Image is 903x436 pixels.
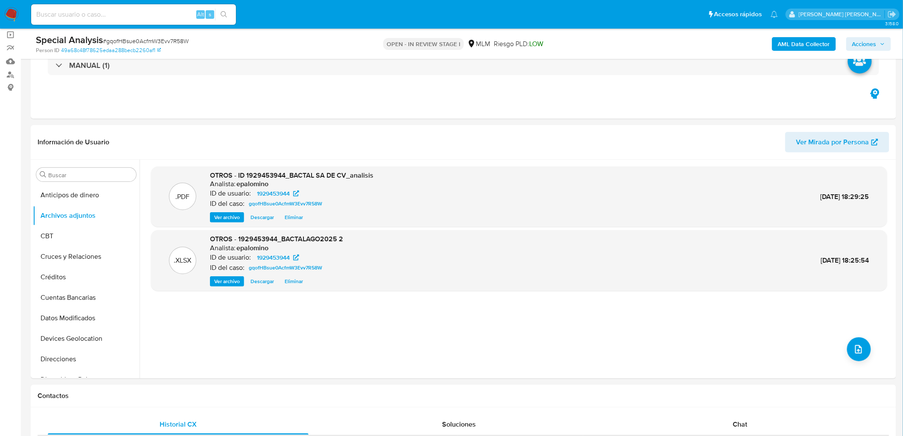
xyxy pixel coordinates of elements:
[252,188,304,199] a: 1929453944
[38,138,109,146] h1: Información de Usuario
[443,419,476,429] span: Soluciones
[210,234,343,244] span: OTROS - 1929453944_BACTALAGO2025 2
[210,180,236,188] p: Analista:
[280,212,307,222] button: Eliminar
[61,47,161,54] a: 49a68c48f78625edaa288becb2260af1
[251,277,274,286] span: Descargar
[285,277,303,286] span: Eliminar
[210,170,373,180] span: OTROS - ID 1929453944_BACTAL SA DE CV_analisis
[33,369,140,390] button: Dispositivos Point
[36,47,59,54] b: Person ID
[210,276,244,287] button: Ver archivo
[236,180,268,188] h6: epalomino
[246,212,278,222] button: Descargar
[249,199,322,209] span: gqofHBsue0AcfmW3Evv7R58W
[33,226,140,246] button: CBT
[383,38,464,50] p: OPEN - IN REVIEW STAGE I
[529,39,543,49] span: LOW
[215,9,233,20] button: search-icon
[33,246,140,267] button: Cruces y Relaciones
[33,349,140,369] button: Direcciones
[33,185,140,205] button: Anticipos de dinero
[888,10,897,19] a: Salir
[48,56,879,75] div: MANUAL (1)
[467,39,490,49] div: MLM
[36,33,103,47] b: Special Analysis
[785,132,889,152] button: Ver Mirada por Persona
[236,244,268,252] h6: epalomino
[31,9,236,20] input: Buscar usuario o caso...
[246,276,278,287] button: Descargar
[799,10,885,18] p: elena.palomino@mercadolibre.com.mx
[33,328,140,349] button: Devices Geolocation
[33,287,140,308] button: Cuentas Bancarias
[174,256,192,265] p: .XLSX
[160,419,197,429] span: Historial CX
[33,205,140,226] button: Archivos adjuntos
[210,253,251,262] p: ID de usuario:
[285,213,303,222] span: Eliminar
[885,20,899,27] span: 3.158.0
[210,199,245,208] p: ID del caso:
[771,11,778,18] a: Notificaciones
[249,263,322,273] span: gqofHBsue0AcfmW3Evv7R58W
[210,212,244,222] button: Ver archivo
[210,244,236,252] p: Analista:
[245,263,326,273] a: gqofHBsue0AcfmW3Evv7R58W
[852,37,877,51] span: Acciones
[257,252,290,263] span: 1929453944
[209,10,211,18] span: s
[772,37,836,51] button: AML Data Collector
[796,132,869,152] span: Ver Mirada por Persona
[714,10,762,19] span: Accesos rápidos
[33,308,140,328] button: Datos Modificados
[251,213,274,222] span: Descargar
[40,171,47,178] button: Buscar
[280,276,307,287] button: Eliminar
[33,267,140,287] button: Créditos
[821,192,869,202] span: [DATE] 18:29:25
[778,37,830,51] b: AML Data Collector
[197,10,204,18] span: Alt
[103,37,189,45] span: # gqofHBsue0AcfmW3Evv7R58W
[252,252,304,263] a: 1929453944
[176,192,190,202] p: .PDF
[48,171,133,179] input: Buscar
[257,188,290,199] span: 1929453944
[210,189,251,198] p: ID de usuario:
[214,213,240,222] span: Ver archivo
[846,37,891,51] button: Acciones
[245,199,326,209] a: gqofHBsue0AcfmW3Evv7R58W
[69,61,110,70] h3: MANUAL (1)
[214,277,240,286] span: Ver archivo
[733,419,748,429] span: Chat
[210,263,245,272] p: ID del caso:
[494,39,543,49] span: Riesgo PLD:
[38,392,889,400] h1: Contactos
[821,255,869,265] span: [DATE] 18:25:54
[847,337,871,361] button: upload-file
